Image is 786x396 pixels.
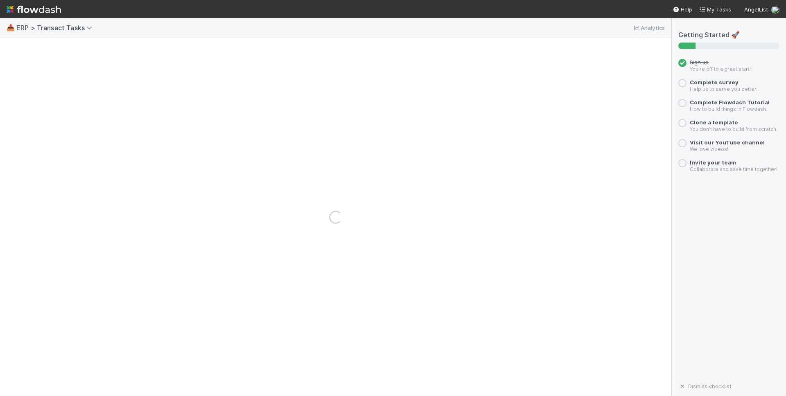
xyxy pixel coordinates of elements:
small: Help us to serve you better. [690,86,757,92]
a: Visit our YouTube channel [690,139,765,146]
a: My Tasks [699,5,731,13]
img: avatar_11833ecc-818b-4748-aee0-9d6cf8466369.png [771,6,779,14]
small: You don’t have to build from scratch. [690,126,777,132]
small: You’re off to a great start! [690,66,751,72]
a: Clone a template [690,119,738,126]
a: Complete survey [690,79,739,85]
span: Sign up [690,59,709,65]
div: Help [673,5,692,13]
span: 📥 [7,24,15,31]
small: How to build things in Flowdash. [690,106,767,112]
img: logo-inverted-e16ddd16eac7371096b0.svg [7,2,61,16]
span: My Tasks [699,6,731,13]
a: Complete Flowdash Tutorial [690,99,770,106]
h5: Getting Started 🚀 [678,31,779,39]
span: ERP > Transact Tasks [16,24,96,32]
small: We love videos! [690,146,728,152]
a: Dismiss checklist [678,383,732,389]
small: Collaborate and save time together! [690,166,777,172]
span: AngelList [744,6,768,13]
a: Invite your team [690,159,736,166]
a: Analytics [632,23,665,33]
